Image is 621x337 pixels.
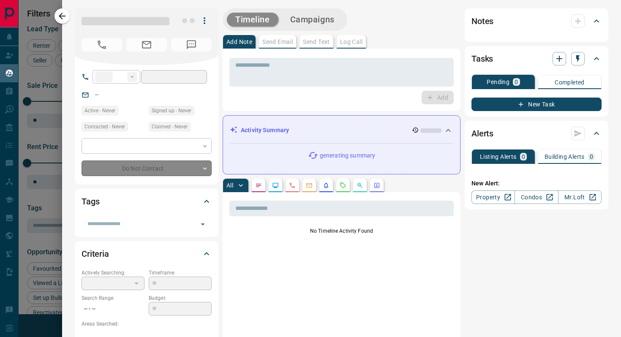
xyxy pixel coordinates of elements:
[340,182,346,189] svg: Requests
[545,154,585,160] p: Building Alerts
[320,151,375,160] p: generating summary
[471,123,602,144] div: Alerts
[289,182,296,189] svg: Calls
[471,11,602,31] div: Notes
[82,269,144,277] p: Actively Searching:
[282,13,343,27] button: Campaigns
[471,98,602,111] button: New Task
[241,126,289,135] p: Activity Summary
[272,182,279,189] svg: Lead Browsing Activity
[152,122,188,131] span: Claimed - Never
[480,154,517,160] p: Listing Alerts
[171,38,212,52] span: No Number
[306,182,313,189] svg: Emails
[82,244,212,264] div: Criteria
[82,320,212,328] p: Areas Searched:
[471,179,602,188] p: New Alert:
[558,190,602,204] a: Mr.Loft
[471,127,493,140] h2: Alerts
[126,38,167,52] span: No Email
[255,182,262,189] svg: Notes
[357,182,363,189] svg: Opportunities
[373,182,380,189] svg: Agent Actions
[230,122,453,138] div: Activity Summary
[226,182,233,188] p: All
[82,38,122,52] span: No Number
[82,160,212,176] div: Do Not Contact
[82,294,144,302] p: Search Range:
[82,302,144,316] p: -- - --
[555,79,585,85] p: Completed
[82,191,212,212] div: Tags
[590,154,593,160] p: 0
[82,195,99,208] h2: Tags
[323,182,330,189] svg: Listing Alerts
[229,227,454,235] p: No Timeline Activity Found
[152,106,191,115] span: Signed up - Never
[515,79,518,85] p: 0
[197,218,209,230] button: Open
[84,122,125,131] span: Contacted - Never
[227,13,278,27] button: Timeline
[149,269,212,277] p: Timeframe:
[471,52,493,65] h2: Tasks
[522,154,525,160] p: 0
[82,247,109,261] h2: Criteria
[471,14,493,28] h2: Notes
[149,294,212,302] p: Budget:
[487,79,509,85] p: Pending
[515,190,558,204] a: Condos
[471,190,515,204] a: Property
[471,49,602,69] div: Tasks
[95,91,98,98] a: --
[84,106,115,115] span: Active - Never
[226,39,252,45] p: Add Note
